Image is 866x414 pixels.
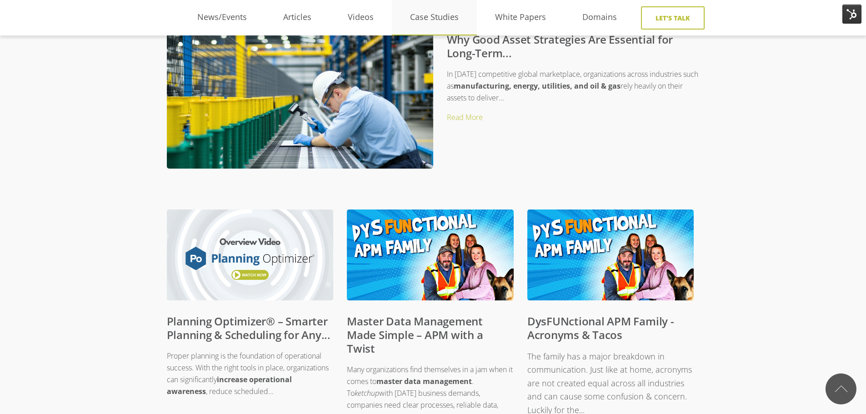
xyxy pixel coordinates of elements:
[330,10,392,24] a: Videos
[392,10,477,24] a: Case Studies
[641,6,705,30] a: Let's Talk
[376,376,472,386] strong: master data management
[527,209,694,308] img: DysFUNctional APM Family - Acronyms & Tacos
[527,314,674,342] a: DysFUNctional APM Family - Acronyms & Tacos
[167,350,334,398] p: Proper planning is the foundation of operational success. With the right tools in place, organiza...
[454,81,621,91] strong: manufacturing, energy, utilities, and oil & gas
[447,32,673,60] a: Why Good Asset Strategies Are Essential for Long-Term...
[167,314,330,342] a: Planning Optimizer® – Smarter Planning & Scheduling for Any...
[564,10,635,24] a: Domains
[347,314,483,356] a: Master Data Management Made Simple – APM with a Twist
[347,209,514,308] img: Master Data Management Made Simple – APM with a Twist
[842,5,861,24] img: HubSpot Tools Menu Toggle
[447,112,483,122] a: Read More
[185,68,700,104] p: In [DATE] competitive global marketplace, organizations across industries such as rely heavily on...
[265,10,330,24] a: Articles
[355,388,379,398] em: ketchup
[167,374,292,396] strong: increase operational awareness
[179,10,265,24] a: News/Events
[167,32,433,185] img: Why Good Asset Strategies Are Essential for Long-Term Success
[477,10,564,24] a: White Papers
[167,209,334,308] img: Planning Optimizer® – Smarter Planning & Scheduling for Any Industry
